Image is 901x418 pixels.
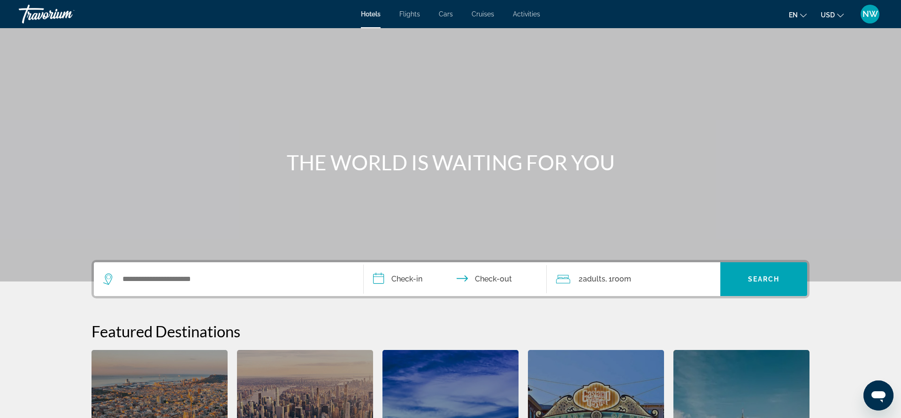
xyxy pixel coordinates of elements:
span: Room [612,274,631,283]
iframe: Button to launch messaging window [863,380,893,410]
a: Cars [439,10,453,18]
button: Change language [789,8,807,22]
button: Check in and out dates [364,262,547,296]
a: Travorium [19,2,113,26]
a: Activities [513,10,540,18]
button: User Menu [858,4,882,24]
span: Search [748,275,780,283]
span: NW [863,9,878,19]
a: Hotels [361,10,381,18]
a: Cruises [472,10,494,18]
h2: Featured Destinations [92,322,809,341]
span: , 1 [605,273,631,286]
div: Search widget [94,262,807,296]
span: en [789,11,798,19]
span: Adults [583,274,605,283]
button: Change currency [821,8,844,22]
a: Flights [399,10,420,18]
button: Travelers: 2 adults, 0 children [547,262,720,296]
span: USD [821,11,835,19]
h1: THE WORLD IS WAITING FOR YOU [275,150,626,175]
button: Search [720,262,807,296]
span: 2 [579,273,605,286]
